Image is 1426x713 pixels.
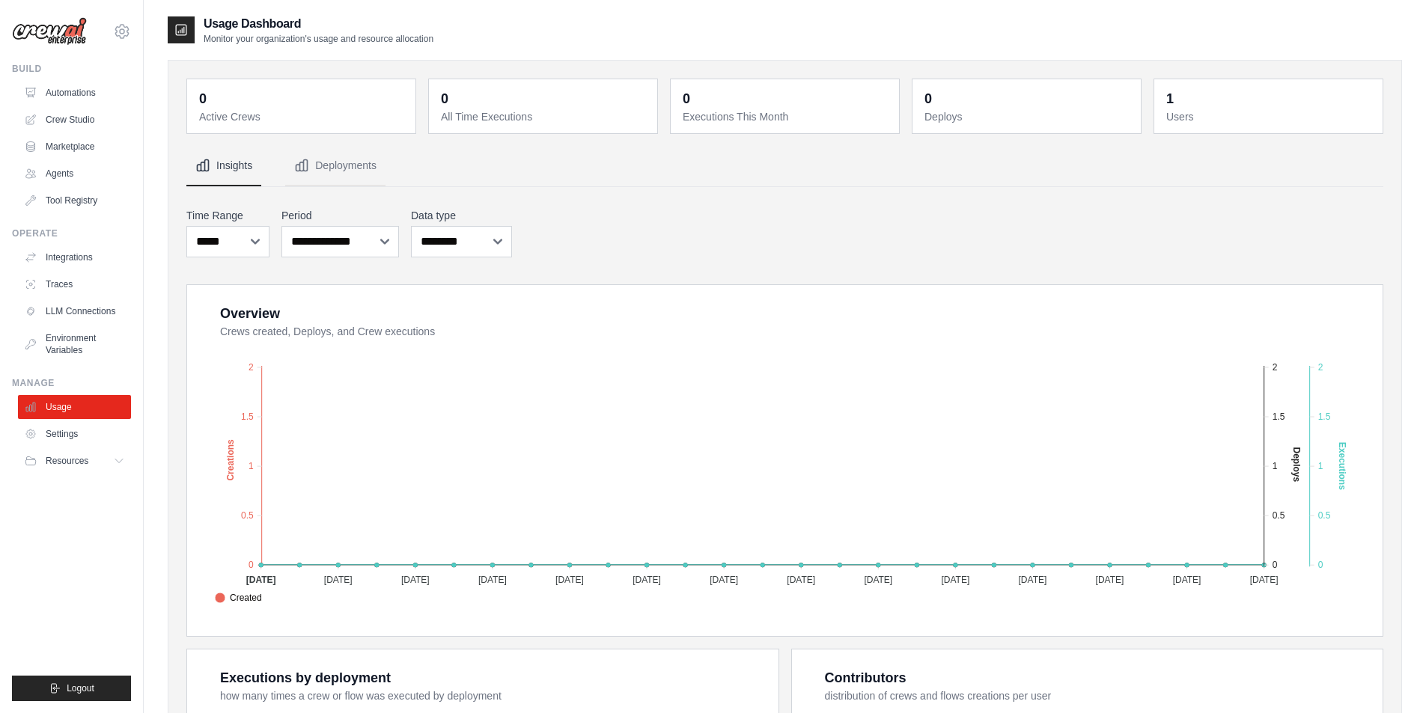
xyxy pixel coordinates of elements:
[215,591,262,605] span: Created
[18,162,131,186] a: Agents
[18,81,131,105] a: Automations
[18,422,131,446] a: Settings
[1318,411,1331,422] tspan: 1.5
[441,109,648,124] dt: All Time Executions
[18,299,131,323] a: LLM Connections
[204,33,433,45] p: Monitor your organization's usage and resource allocation
[1318,362,1323,373] tspan: 2
[225,439,236,481] text: Creations
[285,146,386,186] button: Deployments
[249,461,254,471] tspan: 1
[324,575,353,585] tspan: [DATE]
[1166,109,1374,124] dt: Users
[683,109,890,124] dt: Executions This Month
[199,109,406,124] dt: Active Crews
[441,88,448,109] div: 0
[249,362,254,373] tspan: 2
[12,63,131,75] div: Build
[555,575,584,585] tspan: [DATE]
[12,377,131,389] div: Manage
[1318,560,1323,570] tspan: 0
[924,109,1132,124] dt: Deploys
[246,575,276,585] tspan: [DATE]
[1173,575,1201,585] tspan: [DATE]
[241,510,254,521] tspan: 0.5
[12,676,131,701] button: Logout
[241,411,254,422] tspan: 1.5
[825,667,907,688] div: Contributors
[199,88,207,109] div: 0
[683,88,690,109] div: 0
[220,303,280,324] div: Overview
[1337,442,1347,490] text: Executions
[204,15,433,33] h2: Usage Dashboard
[1273,461,1278,471] tspan: 1
[710,575,738,585] tspan: [DATE]
[924,88,932,109] div: 0
[18,272,131,296] a: Traces
[46,455,88,467] span: Resources
[18,326,131,362] a: Environment Variables
[18,189,131,212] a: Tool Registry
[633,575,661,585] tspan: [DATE]
[1291,447,1302,482] text: Deploys
[1273,411,1285,422] tspan: 1.5
[825,688,1365,703] dt: distribution of crews and flows creations per user
[281,208,399,223] label: Period
[18,108,131,132] a: Crew Studio
[1019,575,1047,585] tspan: [DATE]
[1351,641,1426,713] div: Виджет чата
[1250,575,1279,585] tspan: [DATE]
[186,146,1383,186] nav: Tabs
[12,227,131,239] div: Operate
[1273,560,1278,570] tspan: 0
[1318,461,1323,471] tspan: 1
[186,208,269,223] label: Time Range
[18,135,131,159] a: Marketplace
[1318,510,1331,521] tspan: 0.5
[12,17,87,46] img: Logo
[220,324,1365,339] dt: Crews created, Deploys, and Crew executions
[401,575,430,585] tspan: [DATE]
[220,688,761,703] dt: how many times a crew or flow was executed by deployment
[18,395,131,419] a: Usage
[1273,362,1278,373] tspan: 2
[18,245,131,269] a: Integrations
[411,208,512,223] label: Data type
[941,575,969,585] tspan: [DATE]
[220,667,391,688] div: Executions by deployment
[67,682,94,694] span: Logout
[1273,510,1285,521] tspan: 0.5
[186,146,261,186] button: Insights
[18,449,131,473] button: Resources
[249,560,254,570] tspan: 0
[1351,641,1426,713] iframe: Chat Widget
[1166,88,1174,109] div: 1
[1096,575,1124,585] tspan: [DATE]
[478,575,507,585] tspan: [DATE]
[787,575,815,585] tspan: [DATE]
[864,575,892,585] tspan: [DATE]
